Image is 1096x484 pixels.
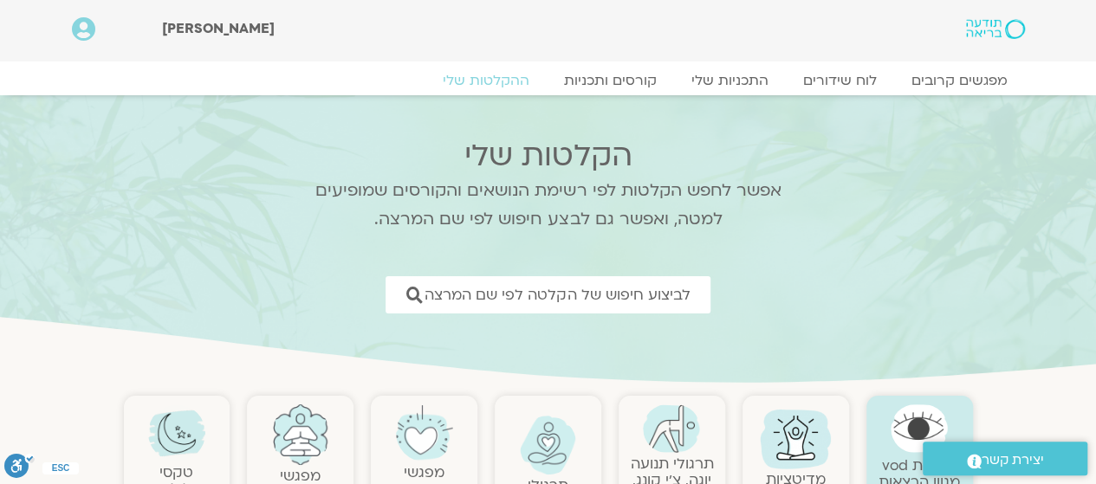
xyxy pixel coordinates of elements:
[293,139,804,173] h2: הקלטות שלי
[923,442,1087,475] a: יצירת קשר
[425,72,547,89] a: ההקלטות שלי
[674,72,786,89] a: התכניות שלי
[162,19,275,38] span: [PERSON_NAME]
[386,276,710,313] a: לביצוע חיפוש של הקלטה לפי שם המרצה
[72,72,1025,89] nav: Menu
[786,72,894,89] a: לוח שידורים
[894,72,1025,89] a: מפגשים קרובים
[547,72,674,89] a: קורסים ותכניות
[293,177,804,234] p: אפשר לחפש הקלטות לפי רשימת הנושאים והקורסים שמופיעים למטה, ואפשר גם לבצע חיפוש לפי שם המרצה.
[982,449,1044,472] span: יצירת קשר
[425,287,690,303] span: לביצוע חיפוש של הקלטה לפי שם המרצה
